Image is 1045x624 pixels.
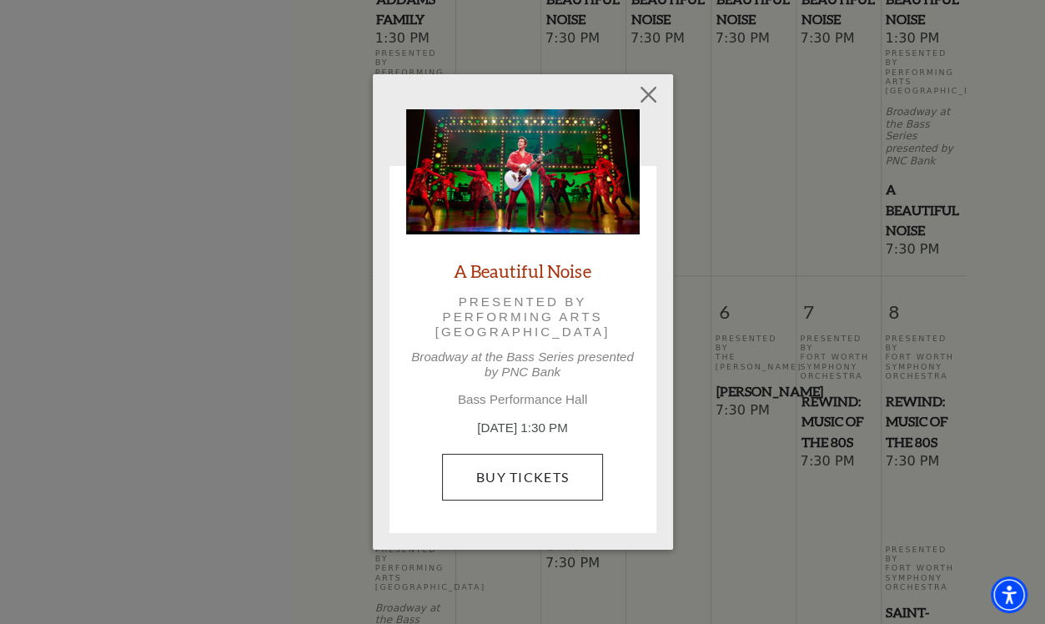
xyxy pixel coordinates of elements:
a: A Beautiful Noise [454,259,591,282]
button: Close [632,78,664,110]
p: Bass Performance Hall [406,392,640,407]
p: [DATE] 1:30 PM [406,419,640,438]
img: A Beautiful Noise [406,109,640,234]
p: Presented by Performing Arts [GEOGRAPHIC_DATA] [430,294,616,340]
p: Broadway at the Bass Series presented by PNC Bank [406,350,640,380]
div: Accessibility Menu [991,576,1027,613]
a: Buy Tickets [442,454,603,501]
